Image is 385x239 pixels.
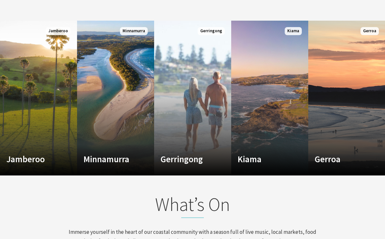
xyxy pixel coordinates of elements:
span: Jamberoo [46,27,71,35]
span: Minnamurra [120,27,148,35]
h2: What’s On [67,193,318,218]
h4: Kiama [238,154,290,164]
h4: Jamberoo [6,154,59,164]
h4: Gerroa [315,154,367,164]
span: Gerroa [360,27,379,35]
span: Gerringong [198,27,225,35]
h4: Gerringong [161,154,213,164]
a: Custom Image Used Minnamurra Minnamurra [77,21,154,175]
a: Custom Image Used Gerringong Gerringong [154,21,231,175]
a: Custom Image Used Kiama Kiama [231,21,308,175]
h4: Minnamurra [84,154,136,164]
span: Kiama [285,27,302,35]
